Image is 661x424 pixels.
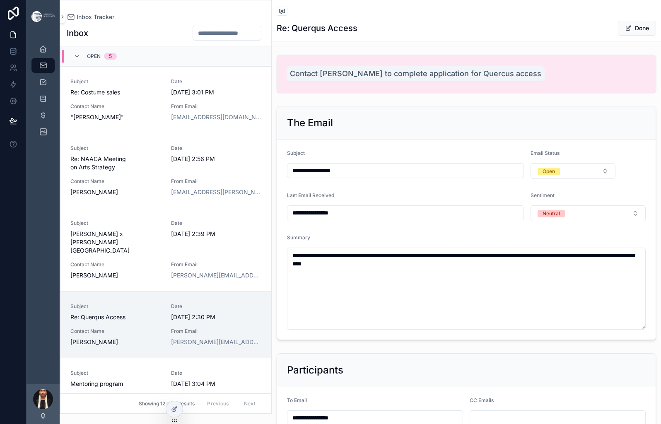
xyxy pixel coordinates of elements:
[287,192,334,198] span: Last Email Received
[171,313,262,321] span: [DATE] 2:30 PM
[109,53,112,60] div: 5
[67,13,114,21] a: Inbox Tracker
[287,234,310,241] span: Summary
[60,291,271,358] a: SubjectRe: Querqus AccessDate[DATE] 2:30 PMContact Name[PERSON_NAME]From Email[PERSON_NAME][EMAIL...
[618,21,656,36] button: Done
[287,397,307,403] span: To Email
[70,380,161,388] span: Mentoring program
[543,210,560,217] div: Neutral
[70,303,161,310] span: Subject
[470,397,494,403] span: CC Emails
[139,400,195,407] span: Showing 12 of 12 results
[290,68,541,79] span: Contact [PERSON_NAME] to complete application for Quercus access
[171,271,262,279] a: [PERSON_NAME][EMAIL_ADDRESS][PERSON_NAME][PERSON_NAME][DOMAIN_NAME]
[70,78,161,85] span: Subject
[543,168,555,175] div: Open
[171,338,262,346] a: [PERSON_NAME][EMAIL_ADDRESS][PERSON_NAME][DOMAIN_NAME]
[27,33,60,155] div: scrollable content
[70,145,161,152] span: Subject
[287,116,333,130] h2: The Email
[70,103,161,110] span: Contact Name
[70,188,161,196] span: [PERSON_NAME]
[70,313,161,321] span: Re: Querqus Access
[60,66,271,133] a: SubjectRe: Costume salesDate[DATE] 3:01 PMContact Name"[PERSON_NAME]"From Email[EMAIL_ADDRESS][DO...
[60,208,271,291] a: Subject[PERSON_NAME] x [PERSON_NAME][GEOGRAPHIC_DATA]Date[DATE] 2:39 PMContact Name[PERSON_NAME]F...
[171,261,262,268] span: From Email
[70,88,161,96] span: Re: Costume sales
[531,205,646,221] button: Select Button
[171,178,262,185] span: From Email
[171,380,262,388] span: [DATE] 3:04 PM
[171,155,262,163] span: [DATE] 2:56 PM
[70,178,161,185] span: Contact Name
[531,192,555,198] span: Sentiment
[287,66,545,81] a: Contact [PERSON_NAME] to complete application for Quercus access
[70,220,161,226] span: Subject
[31,11,55,22] img: App logo
[171,188,262,196] a: [EMAIL_ADDRESS][PERSON_NAME][DOMAIN_NAME]
[171,113,262,121] a: [EMAIL_ADDRESS][DOMAIN_NAME]
[60,133,271,208] a: SubjectRe: NAACA Meeting on Arts StrategyDate[DATE] 2:56 PMContact Name[PERSON_NAME]From Email[EM...
[531,150,560,156] span: Email Status
[70,328,161,335] span: Contact Name
[70,113,161,121] span: "[PERSON_NAME]"
[287,364,343,377] h2: Participants
[70,271,161,279] span: [PERSON_NAME]
[171,328,262,335] span: From Email
[171,303,262,310] span: Date
[70,338,161,346] span: [PERSON_NAME]
[70,155,161,171] span: Re: NAACA Meeting on Arts Strategy
[171,145,262,152] span: Date
[70,230,161,255] span: [PERSON_NAME] x [PERSON_NAME][GEOGRAPHIC_DATA]
[70,370,161,376] span: Subject
[171,78,262,85] span: Date
[67,27,88,39] h1: Inbox
[531,163,615,179] button: Select Button
[171,88,262,96] span: [DATE] 3:01 PM
[171,230,262,238] span: [DATE] 2:39 PM
[171,103,262,110] span: From Email
[287,150,305,156] span: Subject
[70,261,161,268] span: Contact Name
[171,220,262,226] span: Date
[77,13,114,21] span: Inbox Tracker
[277,22,357,34] h1: Re: Querqus Access
[87,53,101,60] span: Open
[171,370,262,376] span: Date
